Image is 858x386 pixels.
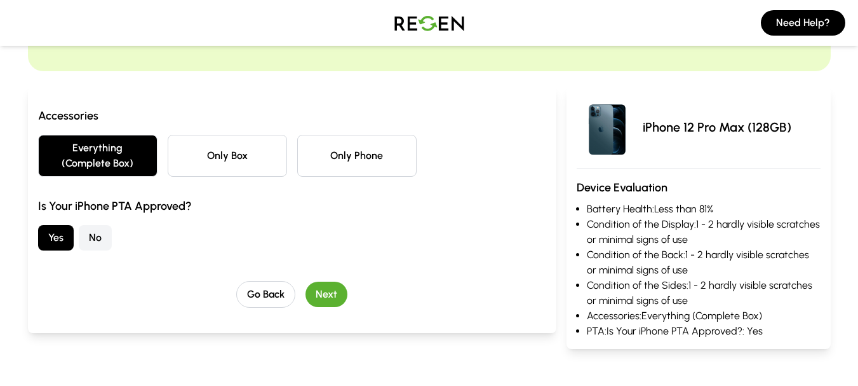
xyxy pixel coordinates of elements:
button: Go Back [236,281,295,308]
p: iPhone 12 Pro Max (128GB) [643,118,791,136]
button: No [79,225,112,251]
li: Accessories: Everything (Complete Box) [587,308,821,324]
img: Logo [385,5,474,41]
button: Yes [38,225,74,251]
h3: Device Evaluation [577,179,821,196]
li: Condition of the Sides: 1 - 2 hardly visible scratches or minimal signs of use [587,278,821,308]
button: Need Help? [761,10,845,36]
h3: Accessories [38,107,546,125]
li: Condition of the Back: 1 - 2 hardly visible scratches or minimal signs of use [587,247,821,278]
li: Battery Health: Less than 81% [587,202,821,217]
li: PTA: Is Your iPhone PTA Approved?: Yes [587,324,821,339]
button: Next [305,282,347,307]
button: Only Box [168,135,287,177]
h3: Is Your iPhone PTA Approved? [38,197,546,215]
img: iPhone 12 Pro Max [577,97,638,158]
li: Condition of the Display: 1 - 2 hardly visible scratches or minimal signs of use [587,217,821,247]
button: Only Phone [297,135,417,177]
button: Everything (Complete Box) [38,135,158,177]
